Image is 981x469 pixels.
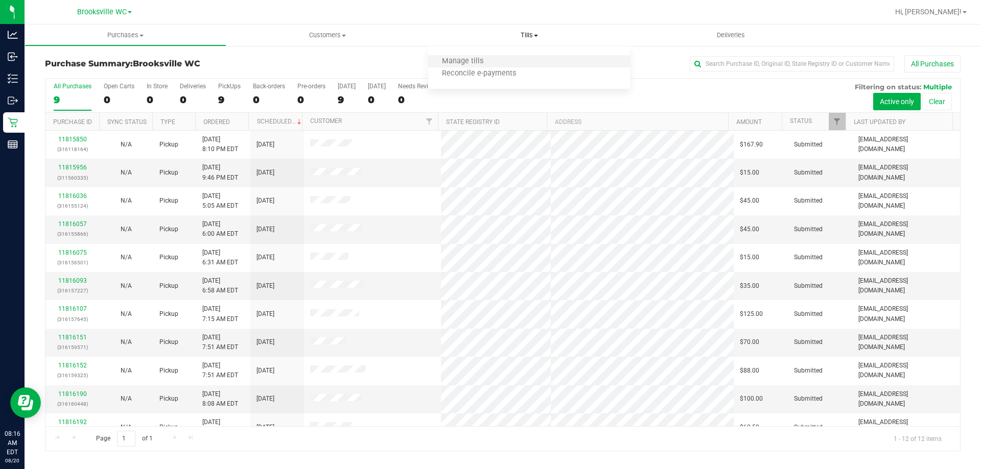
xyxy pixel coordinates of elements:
[885,431,950,446] span: 1 - 12 of 12 items
[703,31,759,40] span: Deliveries
[858,361,954,380] span: [EMAIL_ADDRESS][DOMAIN_NAME]
[256,366,274,376] span: [DATE]
[52,371,93,380] p: (316159325)
[159,281,178,291] span: Pickup
[52,314,93,324] p: (316157645)
[256,168,274,178] span: [DATE]
[121,394,132,404] button: N/A
[10,387,41,418] iframe: Resource center
[52,144,93,154] p: (316118164)
[368,94,386,106] div: 0
[52,201,93,211] p: (316155124)
[121,424,132,431] span: Not Applicable
[428,57,497,66] span: Manage tills
[446,118,500,126] a: State Registry ID
[121,309,132,319] button: N/A
[256,423,274,432] span: [DATE]
[858,219,954,239] span: [EMAIL_ADDRESS][DOMAIN_NAME]
[159,309,178,319] span: Pickup
[428,24,630,46] a: Tills Manage tills Reconcile e-payments
[829,113,846,130] a: Filter
[54,94,91,106] div: 9
[338,83,356,90] div: [DATE]
[740,253,759,262] span: $15.00
[794,337,823,347] span: Submitted
[736,118,762,126] a: Amount
[5,457,20,464] p: 08/20
[159,366,178,376] span: Pickup
[858,248,954,267] span: [EMAIL_ADDRESS][DOMAIN_NAME]
[794,281,823,291] span: Submitted
[202,248,238,267] span: [DATE] 6:31 AM EDT
[256,337,274,347] span: [DATE]
[794,366,823,376] span: Submitted
[854,118,905,126] a: Last Updated By
[8,117,18,128] inline-svg: Retail
[368,83,386,90] div: [DATE]
[202,304,238,324] span: [DATE] 7:15 AM EDT
[147,83,168,90] div: In Store
[398,94,436,106] div: 0
[253,83,285,90] div: Back-orders
[740,394,763,404] span: $100.00
[121,367,132,374] span: Not Applicable
[52,286,93,295] p: (316157227)
[253,94,285,106] div: 0
[858,135,954,154] span: [EMAIL_ADDRESS][DOMAIN_NAME]
[873,93,921,110] button: Active only
[690,56,894,71] input: Search Purchase ID, Original ID, State Registry ID or Customer Name...
[58,334,87,341] a: 11816151
[740,309,763,319] span: $125.00
[54,83,91,90] div: All Purchases
[58,362,87,369] a: 11816152
[226,24,428,46] a: Customers
[202,361,238,380] span: [DATE] 7:51 AM EDT
[740,196,759,206] span: $45.00
[159,253,178,262] span: Pickup
[398,83,436,90] div: Needs Review
[202,417,238,437] span: [DATE] 8:09 AM EDT
[858,333,954,352] span: [EMAIL_ADDRESS][DOMAIN_NAME]
[159,168,178,178] span: Pickup
[52,229,93,239] p: (316155866)
[77,8,127,16] span: Brooksville WC
[159,394,178,404] span: Pickup
[794,196,823,206] span: Submitted
[52,399,93,409] p: (316160448)
[121,282,132,289] span: Not Applicable
[52,342,93,352] p: (316159571)
[180,94,206,106] div: 0
[121,225,132,234] button: N/A
[58,305,87,312] a: 11816107
[58,136,87,143] a: 11815850
[740,366,759,376] span: $88.00
[227,31,428,40] span: Customers
[794,140,823,150] span: Submitted
[180,83,206,90] div: Deliveries
[256,253,274,262] span: [DATE]
[428,31,630,40] span: Tills
[25,31,226,40] span: Purchases
[202,163,238,182] span: [DATE] 9:46 PM EDT
[8,52,18,62] inline-svg: Inbound
[121,168,132,178] button: N/A
[58,390,87,398] a: 11816190
[740,281,759,291] span: $35.00
[858,276,954,295] span: [EMAIL_ADDRESS][DOMAIN_NAME]
[794,423,823,432] span: Submitted
[104,83,134,90] div: Open Carts
[121,281,132,291] button: N/A
[25,24,226,46] a: Purchases
[58,220,87,228] a: 11816057
[421,113,438,130] a: Filter
[858,191,954,211] span: [EMAIL_ADDRESS][DOMAIN_NAME]
[297,94,325,106] div: 0
[794,168,823,178] span: Submitted
[147,94,168,106] div: 0
[202,276,238,295] span: [DATE] 6:58 AM EDT
[338,94,356,106] div: 9
[121,197,132,204] span: Not Applicable
[87,431,161,447] span: Page of 1
[923,83,952,91] span: Multiple
[121,226,132,233] span: Not Applicable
